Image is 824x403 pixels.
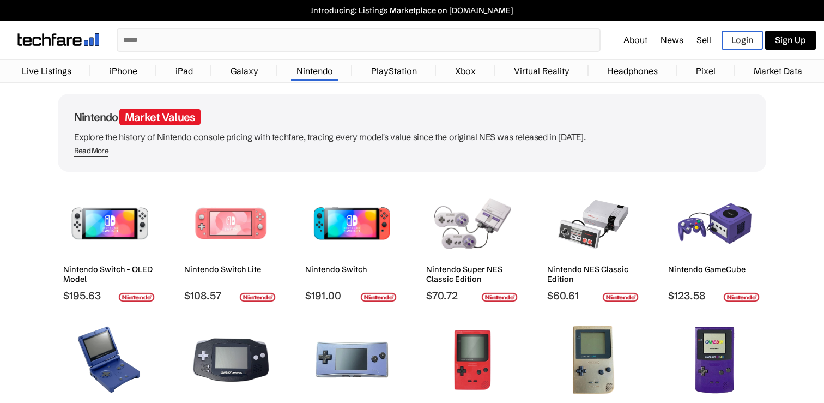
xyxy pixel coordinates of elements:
[184,264,277,274] h2: Nintendo Switch Lite
[360,292,397,302] img: nintendo-logo
[17,33,99,46] img: techfare logo
[74,110,750,124] h1: Nintendo
[555,325,632,396] img: Nintendo Game Boy Light
[192,188,269,259] img: Nintendo Switch Lite
[668,289,761,302] span: $123.58
[696,34,711,45] a: Sell
[104,60,143,82] a: iPhone
[542,183,645,302] a: Nintendo NES Classic Edition Nintendo NES Classic Edition $60.61 nintendo-logo
[765,31,816,50] a: Sign Up
[547,289,640,302] span: $60.61
[58,183,161,302] a: Nintendo Switch (OLED Model) Nintendo Switch - OLED Model $195.63 nintendo-logo
[192,325,269,396] img: Nintendo Game Boy Advance SP
[661,34,683,45] a: News
[179,183,282,302] a: Nintendo Switch Lite Nintendo Switch Lite $108.57 nintendo-logo
[71,188,148,259] img: Nintendo Switch (OLED Model)
[225,60,264,82] a: Galaxy
[668,264,761,274] h2: Nintendo GameCube
[74,146,108,157] span: Read More
[426,289,519,302] span: $70.72
[421,183,524,302] a: Nintendo Super NES Classic Edition Nintendo Super NES Classic Edition $70.72 nintendo-logo
[676,188,753,259] img: Nintendo GameCube
[16,60,77,82] a: Live Listings
[74,129,750,145] p: Explore the history of Nintendo console pricing with techfare, tracing every model's value since ...
[547,264,640,284] h2: Nintendo NES Classic Edition
[508,60,575,82] a: Virtual Reality
[119,109,201,125] span: Market Values
[170,60,198,82] a: iPad
[63,264,156,284] h2: Nintendo Switch - OLED Model
[426,264,519,284] h2: Nintendo Super NES Classic Edition
[434,325,511,396] img: Nintendo Game Boy Pocket
[63,289,156,302] span: $195.63
[184,289,277,302] span: $108.57
[748,60,808,82] a: Market Data
[602,60,663,82] a: Headphones
[239,292,276,302] img: nintendo-logo
[481,292,518,302] img: nintendo-logo
[71,325,148,396] img: Nintendo Game Boy Advance SP
[690,60,721,82] a: Pixel
[366,60,422,82] a: PlayStation
[74,146,108,155] div: Read More
[676,325,753,396] img: Nintendo Game Boy Color
[722,31,763,50] a: Login
[291,60,338,82] a: Nintendo
[555,188,632,259] img: Nintendo NES Classic Edition
[305,264,398,274] h2: Nintendo Switch
[450,60,481,82] a: Xbox
[623,34,647,45] a: About
[305,289,398,302] span: $191.00
[723,292,760,302] img: nintendo-logo
[313,188,390,259] img: Nintendo Switch
[5,5,819,15] a: Introducing: Listings Marketplace on [DOMAIN_NAME]
[663,183,766,302] a: Nintendo GameCube Nintendo GameCube $123.58 nintendo-logo
[118,292,155,302] img: nintendo-logo
[602,292,639,302] img: nintendo-logo
[434,188,511,259] img: Nintendo Super NES Classic Edition
[300,183,403,302] a: Nintendo Switch Nintendo Switch $191.00 nintendo-logo
[313,325,390,396] img: Nintendo Game Boy Micro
